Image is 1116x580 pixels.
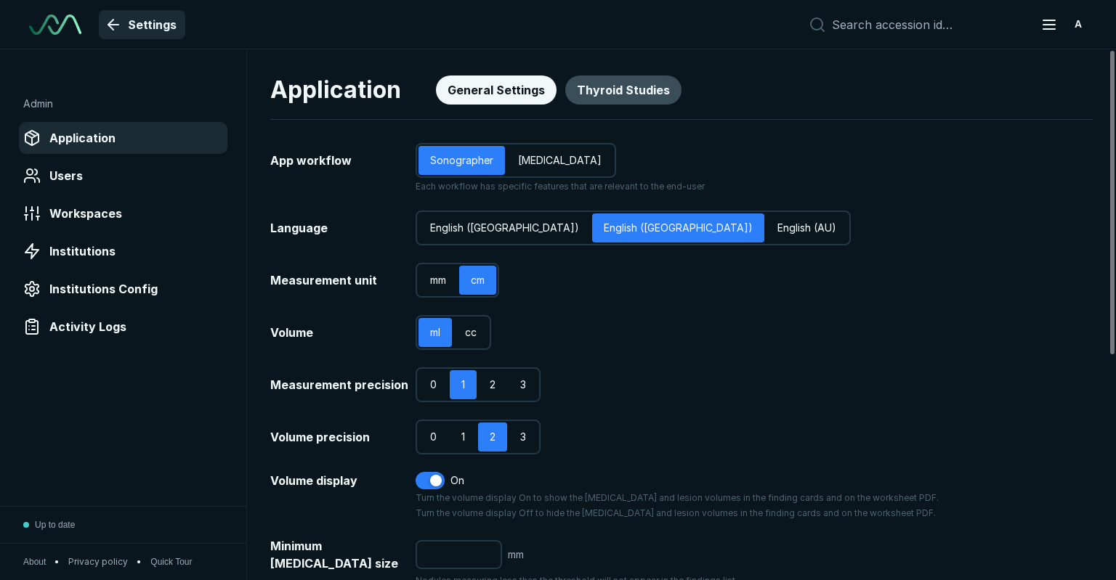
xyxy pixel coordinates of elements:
[49,167,83,184] span: Users
[430,377,437,393] span: 0
[430,152,493,168] span: Sonographer
[430,324,440,340] span: ml
[137,555,142,568] span: •
[416,181,705,192] span: Each workflow has specific features that are relevant to the end-user
[20,123,226,152] a: Application
[471,272,485,288] span: cm
[490,377,496,393] span: 2
[461,429,465,445] span: 1
[1032,10,1093,39] button: avatar-name
[430,220,579,236] span: English ([GEOGRAPHIC_DATA])
[270,221,328,235] span: Language
[416,492,939,518] span: Turn the volume display On to show the [MEDICAL_DATA] and lesion volumes in the finding cards and...
[1075,17,1082,32] span: A
[832,17,1023,32] input: Search accession id…
[436,75,557,105] button: General Settings
[461,377,465,393] span: 1
[270,377,408,392] span: Measurement precision
[270,273,377,287] span: Measurement unit
[23,555,46,568] button: About
[465,324,477,340] span: cc
[450,473,464,489] span: On
[430,272,446,288] span: mm
[270,153,352,168] span: App workflow
[49,280,158,298] span: Institutions Config
[23,507,75,543] button: Up to date
[270,73,401,107] span: Application
[508,547,524,563] span: mm
[270,325,313,340] span: Volume
[20,161,226,190] a: Users
[490,429,496,445] span: 2
[23,96,53,112] span: Admin
[270,539,398,571] span: Minimum [MEDICAL_DATA] size
[520,377,526,393] span: 3
[520,429,526,445] span: 3
[54,555,60,568] span: •
[20,199,226,228] a: Workspaces
[430,429,437,445] span: 0
[68,555,128,568] a: Privacy policy
[1067,13,1090,36] div: avatar-name
[150,555,192,568] button: Quick Tour
[777,220,836,236] span: English (AU)
[49,318,126,335] span: Activity Logs
[270,473,357,488] span: Volume display
[49,242,116,260] span: Institutions
[518,152,602,168] span: [MEDICAL_DATA]
[20,237,226,266] a: Institutions
[20,312,226,341] a: Activity Logs
[99,10,185,39] a: Settings
[49,205,122,222] span: Workspaces
[49,129,116,147] span: Application
[565,75,682,105] button: Thyroid Studies
[270,430,370,444] span: Volume precision
[29,15,81,35] img: See-Mode Logo
[20,274,226,303] a: Institutions Config
[35,518,75,531] span: Up to date
[604,220,753,236] span: English ([GEOGRAPHIC_DATA])
[23,9,87,41] a: See-Mode Logo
